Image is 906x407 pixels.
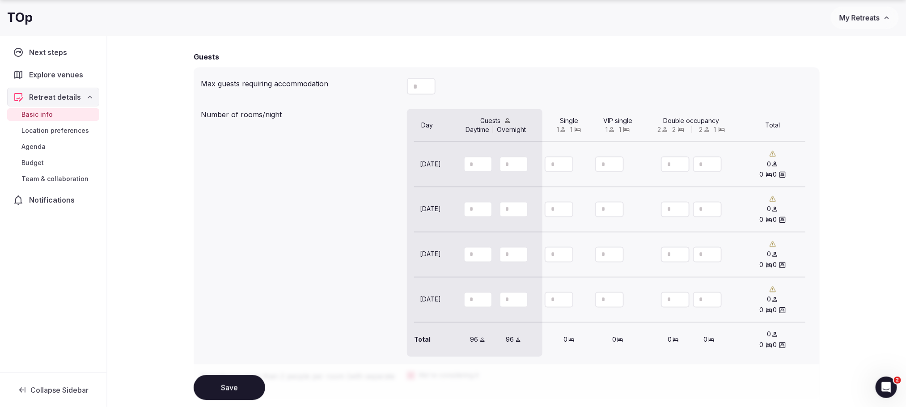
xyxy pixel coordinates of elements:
span: 0 [760,216,764,225]
button: 1 [714,125,725,134]
span: 0 [767,250,771,259]
span: 2 [657,125,661,134]
span: 1 [714,125,716,134]
span: Budget [21,158,44,167]
button: 0 [767,330,779,339]
span: 1 [605,125,608,134]
button: Save [194,375,265,400]
button: 0 [773,261,786,270]
div: 0 [659,335,688,344]
h2: Guests [194,51,219,62]
button: 0 [760,306,773,315]
a: Next steps [7,43,99,62]
span: 2 [894,377,901,384]
a: Budget [7,157,99,169]
span: Retreat details [29,92,81,102]
h1: TOp [7,9,33,26]
span: Next steps [29,47,71,58]
button: 0 [760,170,773,179]
button: 1 [570,125,581,134]
span: Team & collaboration [21,174,89,183]
span: 0 [773,341,777,350]
button: 0 [767,160,779,169]
span: 2 [672,125,676,134]
span: Notifications [29,195,78,205]
span: Collapse Sidebar [30,386,89,394]
span: 2 [699,125,703,134]
span: 1 [619,125,621,134]
span: 0 [773,170,777,179]
button: 2 [699,125,711,134]
a: Notifications [7,191,99,209]
button: 0 [760,216,773,225]
span: 0 [767,295,771,304]
div: VIP single [600,116,635,125]
span: Agenda [21,142,46,151]
a: Agenda [7,140,99,153]
div: 0 [555,330,584,350]
button: 1 [605,125,615,134]
div: Max guests requiring accommodation [201,75,400,89]
span: 0 [767,205,771,214]
span: 1 [570,125,572,134]
span: Basic info [21,110,53,119]
button: 1 [619,125,630,134]
span: My Retreats [839,13,880,22]
span: 1 [557,125,559,134]
button: 0 [773,341,786,350]
button: 0 [773,170,786,179]
iframe: To enrich screen reader interactions, please activate Accessibility in Grammarly extension settings [876,377,897,398]
span: 0 [760,170,764,179]
span: 0 [767,330,771,339]
span: 0 [760,261,764,270]
a: Explore venues [7,65,99,84]
div: Total [414,330,447,350]
div: Double occupancy [652,116,731,125]
span: 0 [760,306,764,315]
button: Collapse Sidebar [7,380,99,400]
div: Day [421,121,440,130]
button: 0 [760,261,773,270]
button: 2 [672,125,685,134]
button: 1 [557,125,567,134]
div: [DATE] [414,160,447,169]
span: Location preferences [21,126,89,135]
span: 0 [773,261,777,270]
button: 0 [767,205,779,214]
button: 0 [773,216,786,225]
button: 0 [773,306,786,315]
div: Daytime [466,125,489,134]
div: Single [551,116,587,125]
a: Team & collaboration [7,173,99,185]
span: 0 [773,216,777,225]
button: 0 [760,341,773,350]
button: 2 [657,125,669,134]
span: 0 [767,160,771,169]
div: [DATE] [414,250,447,259]
div: 96 [464,335,492,344]
a: Basic info [7,108,99,121]
div: Number of rooms/night [201,106,400,120]
div: [DATE] [414,295,447,304]
button: 0 [767,250,779,259]
div: Guests [447,116,545,125]
button: My Retreats [831,7,899,29]
a: Location preferences [7,124,99,137]
div: 0 [604,330,632,350]
span: 0 [760,341,764,350]
button: 0 [767,295,779,304]
div: 96 [500,335,528,344]
div: [DATE] [414,205,447,214]
div: Total [740,121,805,130]
span: Explore venues [29,69,87,80]
div: 0 [695,335,724,344]
span: 0 [773,306,777,315]
div: Overnight [497,125,526,134]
